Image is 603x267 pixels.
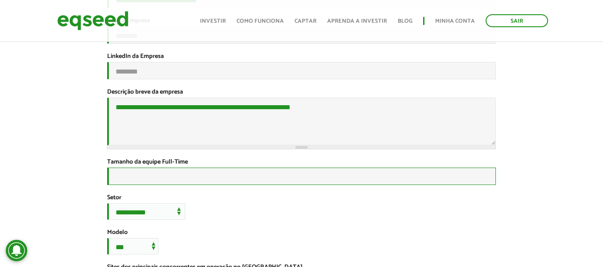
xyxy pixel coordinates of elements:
a: Captar [295,18,316,24]
label: Setor [107,195,121,201]
label: Tamanho da equipe Full-Time [107,159,188,165]
a: Minha conta [435,18,475,24]
a: Como funciona [237,18,284,24]
a: Investir [200,18,226,24]
label: LinkedIn da Empresa [107,53,164,60]
a: Blog [398,18,412,24]
a: Aprenda a investir [327,18,387,24]
img: EqSeed [57,9,129,33]
label: Modelo [107,230,128,236]
label: Descrição breve da empresa [107,89,183,95]
a: Sair [486,14,548,27]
